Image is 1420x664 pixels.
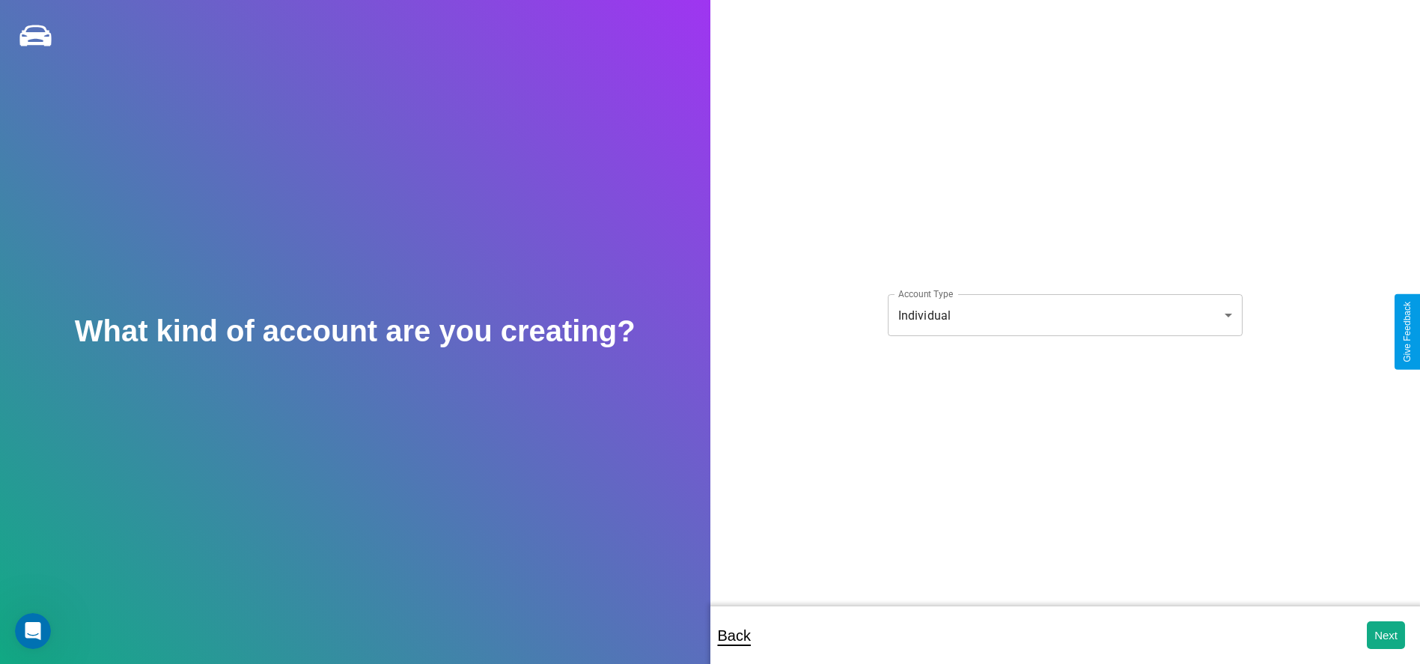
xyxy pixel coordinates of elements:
label: Account Type [898,287,953,300]
div: Individual [888,294,1243,336]
div: Give Feedback [1402,302,1413,362]
button: Next [1367,621,1405,649]
p: Back [718,622,751,649]
h2: What kind of account are you creating? [75,314,636,348]
iframe: Intercom live chat [15,613,51,649]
